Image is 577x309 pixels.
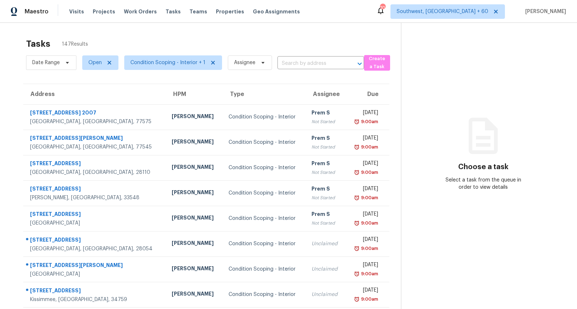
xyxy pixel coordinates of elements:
div: 9:00am [360,118,378,125]
div: [GEOGRAPHIC_DATA] [30,271,160,278]
img: Overdue Alarm Icon [354,194,360,201]
div: [GEOGRAPHIC_DATA], [GEOGRAPHIC_DATA], 28054 [30,245,160,252]
div: Select a task from the queue in order to view details [442,176,524,191]
div: [DATE] [351,109,378,118]
img: Overdue Alarm Icon [354,245,360,252]
div: [DATE] [351,287,378,296]
span: Visits [69,8,84,15]
div: Not Started [312,143,340,151]
span: Assignee [234,59,255,66]
div: Condition Scoping - Interior [229,291,300,298]
div: [PERSON_NAME], [GEOGRAPHIC_DATA], 33548 [30,194,160,201]
div: [DATE] [351,134,378,143]
div: [GEOGRAPHIC_DATA], [GEOGRAPHIC_DATA], 28110 [30,169,160,176]
div: Condition Scoping - Interior [229,189,300,197]
div: Prem S [312,160,340,169]
div: Not Started [312,194,340,201]
div: Prem S [312,185,340,194]
div: Condition Scoping - Interior [229,164,300,171]
th: Due [346,84,389,104]
div: [STREET_ADDRESS] [30,160,160,169]
input: Search by address [277,58,344,69]
div: [STREET_ADDRESS][PERSON_NAME] [30,134,160,143]
th: HPM [166,84,222,104]
div: 9:00am [360,143,378,151]
h2: Tasks [26,40,50,47]
h3: Choose a task [458,163,509,171]
th: Address [23,84,166,104]
th: Assignee [306,84,346,104]
span: Maestro [25,8,49,15]
span: Properties [216,8,244,15]
div: [PERSON_NAME] [172,214,217,223]
span: Projects [93,8,115,15]
div: Condition Scoping - Interior [229,266,300,273]
img: Overdue Alarm Icon [354,169,360,176]
div: [STREET_ADDRESS] 2007 [30,109,160,118]
div: [PERSON_NAME] [172,239,217,249]
div: Unclaimed [312,266,340,273]
div: [STREET_ADDRESS] [30,185,160,194]
div: Not Started [312,220,340,227]
div: [PERSON_NAME] [172,189,217,198]
div: Prem S [312,109,340,118]
img: Overdue Alarm Icon [354,220,360,227]
span: Condition Scoping - Interior + 1 [130,59,205,66]
div: [DATE] [351,185,378,194]
div: Kissimmee, [GEOGRAPHIC_DATA], 34759 [30,296,160,303]
div: [GEOGRAPHIC_DATA], [GEOGRAPHIC_DATA], 77575 [30,118,160,125]
div: 702 [380,4,385,12]
button: Create a Task [364,55,390,71]
span: Southwest, [GEOGRAPHIC_DATA] + 60 [397,8,488,15]
div: Unclaimed [312,291,340,298]
div: Unclaimed [312,240,340,247]
span: 147 Results [62,41,88,48]
span: Open [88,59,102,66]
div: Prem S [312,134,340,143]
span: [PERSON_NAME] [522,8,566,15]
button: Open [355,59,365,69]
img: Overdue Alarm Icon [354,118,360,125]
div: Prem S [312,210,340,220]
div: [PERSON_NAME] [172,265,217,274]
div: [DATE] [351,236,378,245]
span: Teams [189,8,207,15]
div: Condition Scoping - Interior [229,215,300,222]
div: [STREET_ADDRESS] [30,287,160,296]
div: [PERSON_NAME] [172,113,217,122]
div: 9:00am [360,169,378,176]
div: 9:00am [360,194,378,201]
img: Overdue Alarm Icon [354,143,360,151]
div: [DATE] [351,261,378,270]
div: [GEOGRAPHIC_DATA], [GEOGRAPHIC_DATA], 77545 [30,143,160,151]
span: Create a Task [368,55,386,71]
div: 9:00am [360,220,378,227]
div: [STREET_ADDRESS][PERSON_NAME] [30,262,160,271]
div: Condition Scoping - Interior [229,139,300,146]
div: [STREET_ADDRESS] [30,236,160,245]
div: [STREET_ADDRESS] [30,210,160,220]
img: Overdue Alarm Icon [354,296,360,303]
div: Condition Scoping - Interior [229,113,300,121]
div: 9:00am [360,245,378,252]
span: Date Range [32,59,60,66]
div: [PERSON_NAME] [172,138,217,147]
div: Not Started [312,169,340,176]
div: [GEOGRAPHIC_DATA] [30,220,160,227]
div: Not Started [312,118,340,125]
div: [PERSON_NAME] [172,290,217,299]
div: 9:00am [360,270,378,277]
div: [DATE] [351,160,378,169]
span: Geo Assignments [253,8,300,15]
div: [DATE] [351,210,378,220]
div: [PERSON_NAME] [172,163,217,172]
img: Overdue Alarm Icon [354,270,360,277]
span: Work Orders [124,8,157,15]
div: Condition Scoping - Interior [229,240,300,247]
th: Type [223,84,306,104]
span: Tasks [166,9,181,14]
div: 9:00am [360,296,378,303]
